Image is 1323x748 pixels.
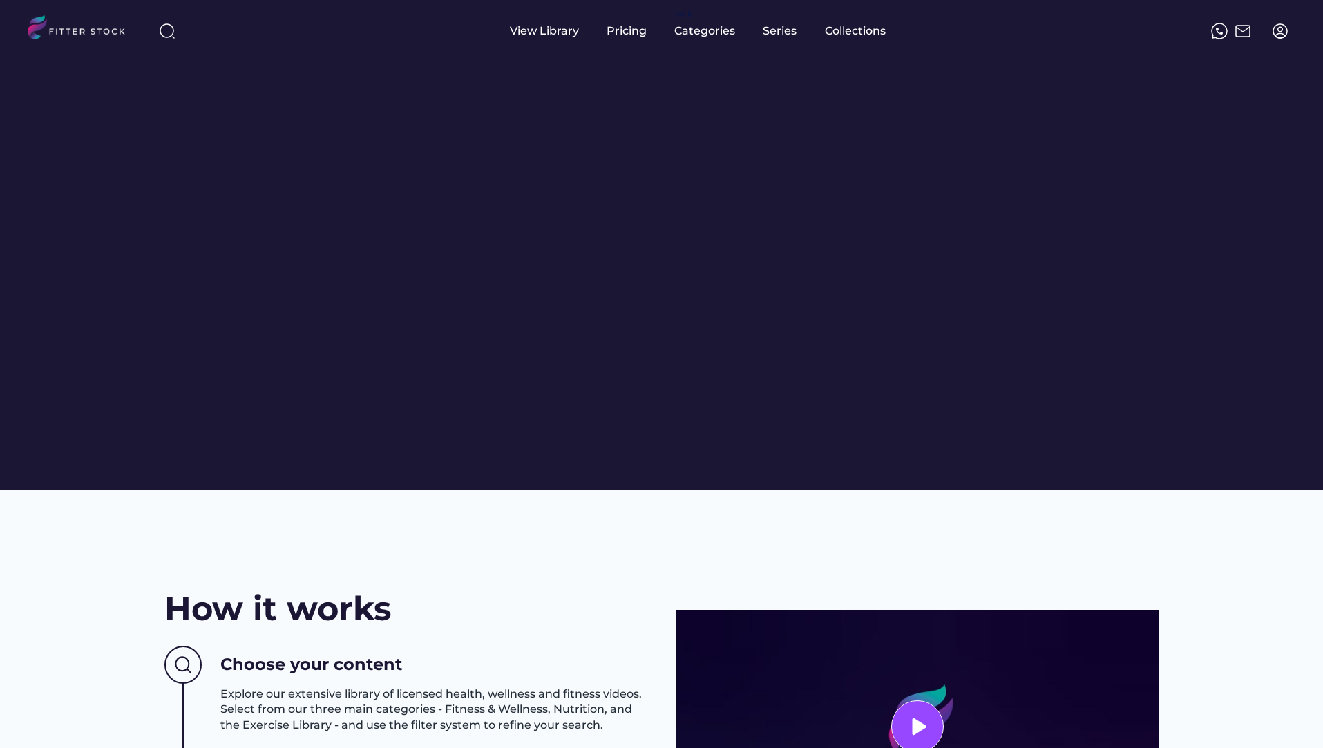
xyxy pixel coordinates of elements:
img: profile-circle.svg [1272,23,1288,39]
div: View Library [510,23,579,39]
img: LOGO.svg [28,15,137,44]
img: Frame%2051.svg [1235,23,1251,39]
img: meteor-icons_whatsapp%20%281%29.svg [1211,23,1228,39]
h3: Choose your content [220,653,402,676]
div: Series [763,23,797,39]
div: Pricing [607,23,647,39]
h2: How it works [164,586,391,632]
div: Categories [674,23,735,39]
div: Collections [825,23,886,39]
div: fvck [674,7,692,21]
img: search-normal%203.svg [159,23,175,39]
img: Group%201000002437%20%282%29.svg [164,646,202,684]
h3: Explore our extensive library of licensed health, wellness and fitness videos. Select from our th... [220,687,648,733]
